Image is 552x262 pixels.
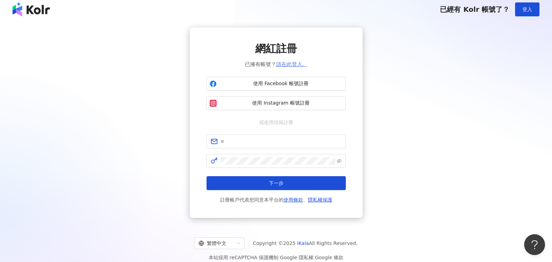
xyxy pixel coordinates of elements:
div: 繁體中文 [199,238,234,249]
a: 請在此登入。 [276,61,308,67]
a: Google 隱私權 [280,255,313,260]
span: | [313,255,315,260]
a: 使用條款 [283,197,303,203]
span: 網紅註冊 [255,41,297,56]
span: 登入 [522,7,532,12]
span: 使用 Facebook 帳號註冊 [219,80,343,87]
button: 使用 Instagram 帳號註冊 [207,96,346,110]
span: 或使用信箱註冊 [254,118,298,126]
span: 已擁有帳號？ [245,60,308,68]
span: 本站採用 reCAPTCHA 保護機制 [209,253,343,262]
button: 使用 Facebook 帳號註冊 [207,77,346,91]
img: logo [13,2,50,16]
span: | [278,255,280,260]
span: 註冊帳戶代表您同意本平台的 、 [220,196,332,204]
button: 下一步 [207,176,346,190]
a: 隱私權保護 [308,197,332,203]
span: eye-invisible [337,158,342,163]
a: iKala [297,240,309,246]
span: 下一步 [269,180,283,186]
span: Copyright © 2025 All Rights Reserved. [253,239,358,247]
span: 使用 Instagram 帳號註冊 [219,100,343,107]
a: Google 條款 [315,255,343,260]
iframe: Help Scout Beacon - Open [524,234,545,255]
span: 已經有 Kolr 帳號了？ [440,5,510,14]
button: 登入 [515,2,539,16]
